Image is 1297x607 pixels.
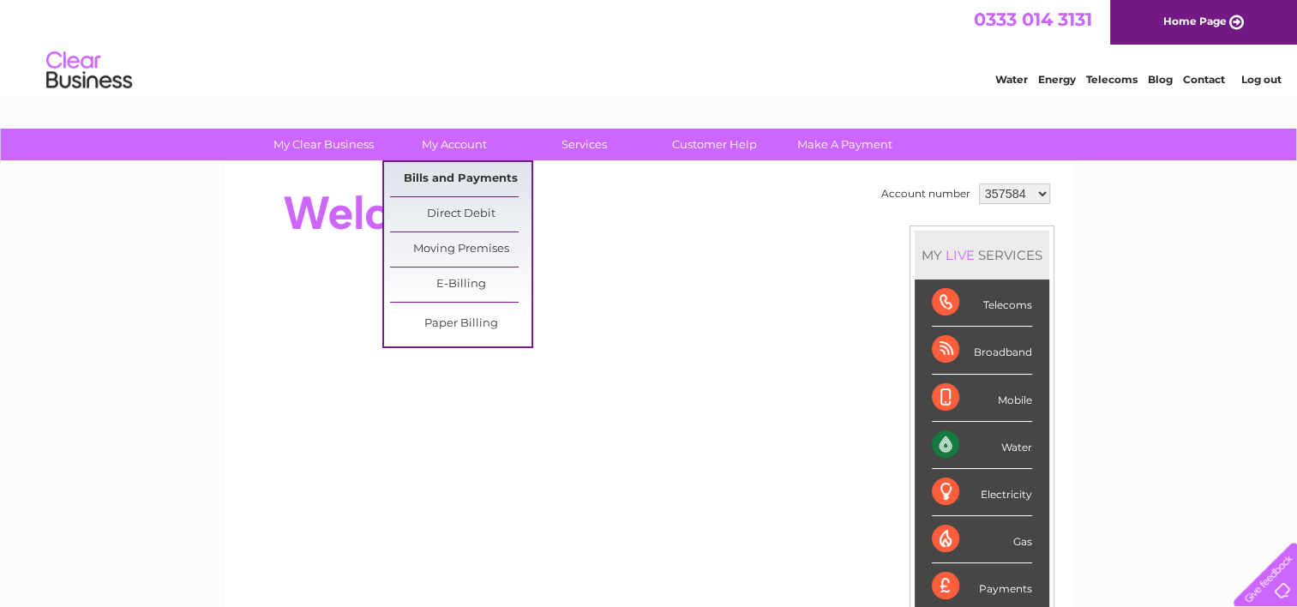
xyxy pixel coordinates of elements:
div: Gas [932,516,1032,563]
a: Log out [1240,73,1281,86]
img: logo.png [45,45,133,97]
div: Telecoms [932,279,1032,327]
a: Bills and Payments [390,162,531,196]
a: E-Billing [390,267,531,302]
a: 0333 014 3131 [974,9,1092,30]
a: Customer Help [644,129,785,160]
a: Make A Payment [774,129,916,160]
a: Blog [1148,73,1173,86]
a: Moving Premises [390,232,531,267]
td: Account number [877,179,975,208]
div: Mobile [932,375,1032,422]
a: Telecoms [1086,73,1138,86]
a: Services [513,129,655,160]
div: Water [932,422,1032,469]
div: LIVE [942,247,978,263]
a: My Clear Business [253,129,394,160]
a: Direct Debit [390,197,531,231]
a: Contact [1183,73,1225,86]
div: Electricity [932,469,1032,516]
a: Energy [1038,73,1076,86]
a: Paper Billing [390,307,531,341]
a: Water [995,73,1028,86]
div: Broadband [932,327,1032,374]
div: MY SERVICES [915,231,1049,279]
a: My Account [383,129,525,160]
div: Clear Business is a trading name of Verastar Limited (registered in [GEOGRAPHIC_DATA] No. 3667643... [244,9,1054,83]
